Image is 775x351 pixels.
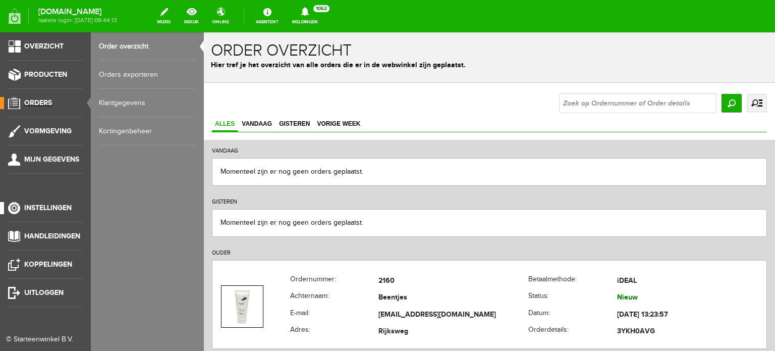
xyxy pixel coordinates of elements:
[18,254,59,294] img: Bekijk de order details
[110,88,159,95] span: Vorige week
[8,177,563,205] div: Momenteel zijn er nog geen orders geplaatst.
[72,85,109,99] a: Gisteren
[175,258,324,275] td: Beentjes
[250,5,285,27] a: Assistent
[206,5,235,27] a: online
[24,288,64,297] span: Uitloggen
[7,10,564,27] h1: Order overzicht
[355,61,513,81] input: Zoek op Ordernummer of Order details
[324,258,413,275] th: Status:
[175,240,324,258] td: 2160
[6,334,77,345] div: © Starteenwinkel B.V.
[175,291,324,309] td: Rijksweg
[86,240,175,258] th: Ordernummer:
[7,27,564,38] p: Hier tref je het overzicht van alle orders die er in de webwinkel zijn geplaatst.
[38,18,117,23] span: laatste login: [DATE] 09:44:13
[413,240,563,258] td: iDEAL
[99,89,196,117] a: Klantgegevens
[324,291,413,309] th: Orderdetails:
[324,274,413,291] th: Datum:
[151,5,177,27] a: wijzig
[72,88,109,95] span: Gisteren
[543,62,563,80] a: uitgebreid zoeken
[99,117,196,145] a: Kortingenbeheer
[413,274,563,291] td: [DATE] 13:23:57
[8,88,34,95] span: Alles
[8,108,563,126] h2: VANDAAG
[24,98,52,107] span: Orders
[324,240,413,258] th: Betaalmethode:
[35,88,71,95] span: Vandaag
[24,204,72,212] span: Instellingen
[175,274,324,291] td: [EMAIL_ADDRESS][DOMAIN_NAME]
[178,5,205,27] a: bekijk
[24,155,79,164] span: Mijn gegevens
[8,85,34,99] a: Alles
[110,85,159,99] a: Vorige week
[518,62,538,80] input: Zoeken
[99,61,196,89] a: Orders exporteren
[24,70,67,79] span: Producten
[24,127,72,135] span: Vormgeving
[86,274,175,291] th: E-mail:
[99,32,196,61] a: Order overzicht
[86,291,175,309] th: Adres:
[313,5,329,12] span: 1062
[286,5,324,27] a: Meldingen1062
[8,126,563,154] div: Momenteel zijn er nog geen orders geplaatst.
[413,261,434,269] span: Nieuw
[86,258,175,275] th: Achternaam:
[24,42,64,51] span: Overzicht
[24,232,80,240] span: Handleidingen
[413,291,563,309] td: 3YKH0AVG
[8,159,563,177] h2: GISTEREN
[24,260,72,269] span: Koppelingen
[8,210,563,228] h2: OUDER
[38,9,117,15] strong: [DOMAIN_NAME]
[35,85,71,99] a: Vandaag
